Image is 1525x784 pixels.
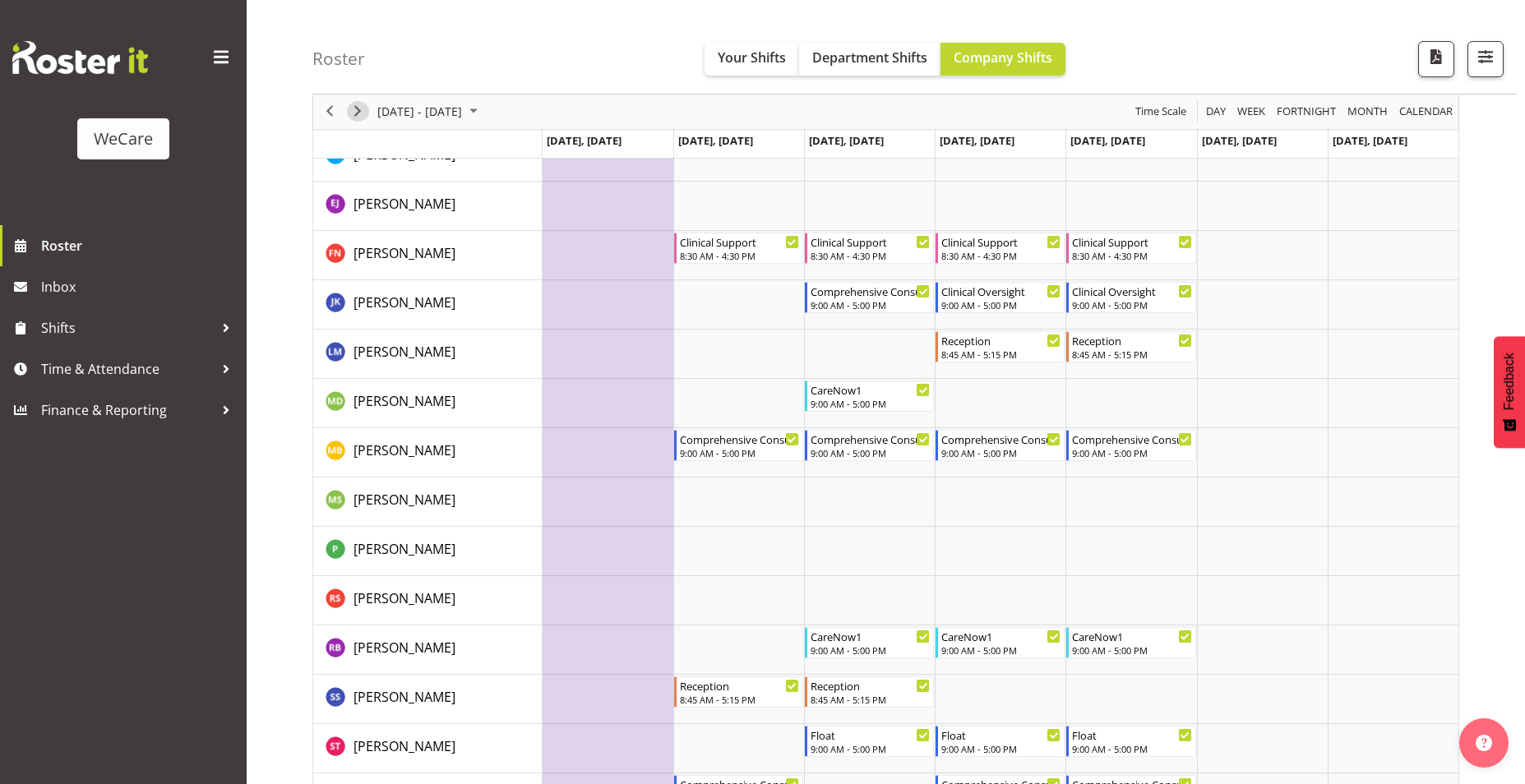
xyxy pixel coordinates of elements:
[811,249,930,262] div: 8:30 AM - 4:30 PM
[941,249,1061,262] div: 8:30 AM - 4:30 PM
[1072,233,1191,250] div: Clinical Support
[936,282,1065,313] div: John Ko"s event - Clinical Oversight Begin From Thursday, October 30, 2025 at 9:00:00 AM GMT+13:0...
[1398,102,1454,122] span: calendar
[705,43,799,76] button: Your Shifts
[1345,102,1391,122] button: Timeline Month
[319,102,341,122] button: Previous
[41,233,238,258] span: Roster
[1204,102,1229,122] button: Timeline Day
[313,330,543,379] td: Lainie Montgomery resource
[354,342,455,362] a: [PERSON_NAME]
[1275,102,1338,122] span: Fortnight
[936,331,1065,362] div: Lainie Montgomery"s event - Reception Begin From Thursday, October 30, 2025 at 8:45:00 AM GMT+13:...
[1066,282,1195,313] div: John Ko"s event - Clinical Oversight Begin From Friday, October 31, 2025 at 9:00:00 AM GMT+13:00 ...
[941,283,1061,299] div: Clinical Oversight
[354,588,455,608] a: [PERSON_NAME]
[1346,102,1389,122] span: Month
[313,724,543,773] td: Simone Turner resource
[1202,133,1277,148] span: [DATE], [DATE]
[680,677,799,694] div: Reception
[1236,102,1267,122] span: Week
[354,639,455,657] span: [PERSON_NAME]
[1066,430,1195,461] div: Matthew Brewer"s event - Comprehensive Consult Begin From Friday, October 31, 2025 at 9:00:00 AM ...
[1066,233,1195,264] div: Firdous Naqvi"s event - Clinical Support Begin From Friday, October 31, 2025 at 8:30:00 AM GMT+13...
[372,95,488,129] div: Oct 27 - Nov 02, 2025
[941,332,1061,348] div: Reception
[354,145,455,164] span: [PERSON_NAME]
[354,391,455,411] a: [PERSON_NAME]
[811,677,930,694] div: Reception
[1072,431,1191,447] div: Comprehensive Consult
[354,343,455,361] span: [PERSON_NAME]
[936,233,1065,264] div: Firdous Naqvi"s event - Clinical Support Begin From Thursday, October 30, 2025 at 8:30:00 AM GMT+...
[12,41,148,74] img: Rosterit website logo
[805,282,934,313] div: John Ko"s event - Comprehensive Consult Begin From Wednesday, October 29, 2025 at 9:00:00 AM GMT+...
[313,625,543,675] td: Ruby Beaumont resource
[313,280,543,330] td: John Ko resource
[812,48,927,67] span: Department Shifts
[811,446,930,459] div: 9:00 AM - 5:00 PM
[941,233,1061,250] div: Clinical Support
[1133,102,1190,122] button: Time Scale
[354,244,455,262] span: [PERSON_NAME]
[354,737,455,755] span: [PERSON_NAME]
[954,48,1052,67] span: Company Shifts
[354,392,455,410] span: [PERSON_NAME]
[1204,102,1227,122] span: Day
[718,48,786,67] span: Your Shifts
[941,643,1061,657] div: 9:00 AM - 5:00 PM
[680,249,799,262] div: 8:30 AM - 4:30 PM
[354,687,455,707] a: [PERSON_NAME]
[354,243,455,263] a: [PERSON_NAME]
[1072,726,1191,743] div: Float
[680,233,799,250] div: Clinical Support
[1070,133,1145,148] span: [DATE], [DATE]
[680,431,799,447] div: Comprehensive Consult
[936,627,1065,658] div: Ruby Beaumont"s event - CareNow1 Begin From Thursday, October 30, 2025 at 9:00:00 AM GMT+13:00 En...
[1066,627,1195,658] div: Ruby Beaumont"s event - CareNow1 Begin From Friday, October 31, 2025 at 9:00:00 AM GMT+13:00 Ends...
[354,736,455,756] a: [PERSON_NAME]
[41,274,238,299] span: Inbox
[1467,41,1504,77] button: Filter Shifts
[811,283,930,299] div: Comprehensive Consult
[313,477,543,527] td: Mehreen Sardar resource
[941,348,1061,361] div: 8:45 AM - 5:15 PM
[936,726,1065,757] div: Simone Turner"s event - Float Begin From Thursday, October 30, 2025 at 9:00:00 AM GMT+13:00 Ends ...
[940,43,1065,76] button: Company Shifts
[354,490,455,510] a: [PERSON_NAME]
[1494,336,1525,448] button: Feedback - Show survey
[354,440,455,460] a: [PERSON_NAME]
[316,95,344,129] div: previous period
[1333,133,1407,148] span: [DATE], [DATE]
[1418,41,1454,77] button: Download a PDF of the roster according to the set date range.
[805,380,934,412] div: Marie-Claire Dickson-Bakker"s event - CareNow1 Begin From Wednesday, October 29, 2025 at 9:00:00 ...
[805,430,934,461] div: Matthew Brewer"s event - Comprehensive Consult Begin From Wednesday, October 29, 2025 at 9:00:00 ...
[354,194,455,214] a: [PERSON_NAME]
[354,293,455,312] a: [PERSON_NAME]
[805,627,934,658] div: Ruby Beaumont"s event - CareNow1 Begin From Wednesday, October 29, 2025 at 9:00:00 AM GMT+13:00 E...
[94,127,153,151] div: WeCare
[313,675,543,724] td: Savanna Samson resource
[1072,742,1191,755] div: 9:00 AM - 5:00 PM
[811,381,930,398] div: CareNow1
[41,398,214,422] span: Finance & Reporting
[313,576,543,625] td: Rhianne Sharples resource
[941,628,1061,644] div: CareNow1
[1072,348,1191,361] div: 8:45 AM - 5:15 PM
[811,233,930,250] div: Clinical Support
[547,133,622,148] span: [DATE], [DATE]
[674,430,803,461] div: Matthew Brewer"s event - Comprehensive Consult Begin From Tuesday, October 28, 2025 at 9:00:00 AM...
[941,446,1061,459] div: 9:00 AM - 5:00 PM
[811,742,930,755] div: 9:00 AM - 5:00 PM
[941,742,1061,755] div: 9:00 AM - 5:00 PM
[1072,283,1191,299] div: Clinical Oversight
[799,43,940,76] button: Department Shifts
[41,316,214,340] span: Shifts
[354,688,455,706] span: [PERSON_NAME]
[811,643,930,657] div: 9:00 AM - 5:00 PM
[354,195,455,213] span: [PERSON_NAME]
[1476,735,1492,751] img: help-xxl-2.png
[811,726,930,743] div: Float
[1502,353,1517,410] span: Feedback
